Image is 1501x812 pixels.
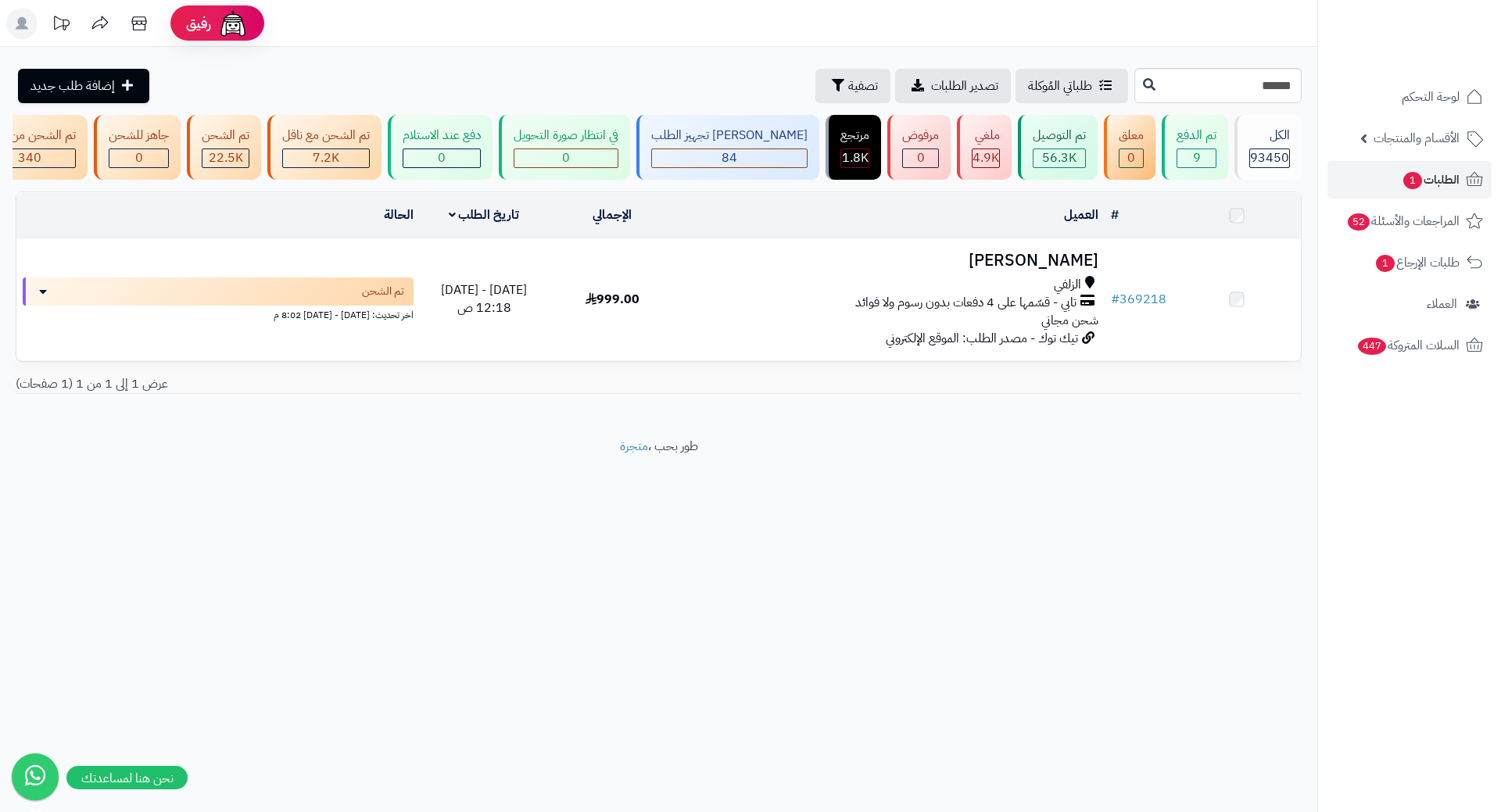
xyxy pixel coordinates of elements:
span: 447 [1358,338,1386,355]
span: 84 [722,148,737,167]
span: [DATE] - [DATE] 12:18 ص [441,281,527,317]
span: تيك توك - مصدر الطلب: الموقع الإلكتروني [886,329,1078,348]
a: الكل93450 [1231,115,1305,180]
a: معلق 0 [1101,115,1159,180]
span: السلات المتروكة [1356,334,1460,356]
a: تصدير الطلبات [895,69,1011,103]
span: طلبات الإرجاع [1374,252,1460,274]
a: الطلبات1 [1327,161,1492,199]
div: تم الشحن مع ناقل [282,127,370,145]
span: 0 [562,148,570,167]
a: في انتظار صورة التحويل 0 [496,115,633,180]
span: 56.3K [1042,148,1076,167]
span: الطلبات [1402,169,1460,191]
div: 9 [1177,149,1216,167]
span: الزلفي [1054,276,1081,294]
div: تم الدفع [1177,127,1216,145]
span: لوحة التحكم [1402,86,1460,108]
div: 0 [514,149,618,167]
a: تم التوصيل 56.3K [1015,115,1101,180]
a: [PERSON_NAME] تجهيز الطلب 84 [633,115,822,180]
a: الحالة [384,206,414,224]
button: تصفية [815,69,890,103]
span: تصدير الطلبات [931,77,998,95]
a: دفع عند الاستلام 0 [385,115,496,180]
a: طلبات الإرجاع1 [1327,244,1492,281]
div: في انتظار صورة التحويل [514,127,618,145]
div: 22484 [202,149,249,167]
div: 56253 [1034,149,1085,167]
img: ai-face.png [217,8,249,39]
a: لوحة التحكم [1327,78,1492,116]
span: 0 [917,148,925,167]
span: شحن مجاني [1041,311,1098,330]
div: 1785 [841,149,869,167]
a: المراجعات والأسئلة52 [1327,202,1492,240]
a: تحديثات المنصة [41,8,81,43]
div: دفع عند الاستلام [403,127,481,145]
div: ملغي [972,127,1000,145]
div: تم الشحن [202,127,249,145]
div: 4939 [973,149,999,167]
span: 7.2K [313,148,339,167]
span: تم الشحن [362,284,404,299]
div: عرض 1 إلى 1 من 1 (1 صفحات) [4,375,659,393]
a: # [1111,206,1119,224]
span: 52 [1348,213,1370,231]
a: الإجمالي [593,206,632,224]
span: المراجعات والأسئلة [1346,210,1460,232]
div: 84 [652,149,807,167]
a: #369218 [1111,290,1166,309]
span: إضافة طلب جديد [30,77,115,95]
a: جاهز للشحن 0 [91,115,184,180]
span: الأقسام والمنتجات [1374,127,1460,149]
h3: [PERSON_NAME] [683,252,1098,270]
div: مرفوض [902,127,939,145]
a: تم الشحن 22.5K [184,115,264,180]
span: 4.9K [973,148,999,167]
a: العميل [1064,206,1098,224]
div: تم التوصيل [1033,127,1086,145]
a: متجرة [620,437,648,456]
a: ملغي 4.9K [954,115,1015,180]
div: 0 [403,149,480,167]
a: العملاء [1327,285,1492,323]
div: الكل [1249,127,1290,145]
span: طلباتي المُوكلة [1028,77,1092,95]
div: 0 [903,149,938,167]
span: 340 [18,148,41,167]
span: 0 [438,148,446,167]
a: طلباتي المُوكلة [1016,69,1128,103]
a: مرفوض 0 [884,115,954,180]
a: تم الدفع 9 [1159,115,1231,180]
span: 0 [135,148,143,167]
span: العملاء [1427,293,1457,315]
div: معلق [1119,127,1144,145]
span: 0 [1127,148,1135,167]
a: إضافة طلب جديد [18,69,149,103]
span: تابي - قسّمها على 4 دفعات بدون رسوم ولا فوائد [855,294,1076,312]
div: [PERSON_NAME] تجهيز الطلب [651,127,808,145]
span: 1 [1376,255,1395,272]
span: 1.8K [842,148,869,167]
span: 1 [1403,172,1422,189]
div: 0 [109,149,168,167]
img: logo-2.png [1395,44,1486,77]
a: مرتجع 1.8K [822,115,884,180]
span: 9 [1193,148,1201,167]
div: 0 [1119,149,1143,167]
span: تصفية [848,77,878,95]
a: تاريخ الطلب [449,206,520,224]
span: 93450 [1250,148,1289,167]
span: 999.00 [586,290,639,309]
span: # [1111,290,1119,309]
span: رفيق [186,14,211,33]
div: اخر تحديث: [DATE] - [DATE] 8:02 م [23,306,414,322]
span: 22.5K [209,148,243,167]
a: السلات المتروكة447 [1327,327,1492,364]
a: تم الشحن مع ناقل 7.2K [264,115,385,180]
div: مرتجع [840,127,869,145]
div: جاهز للشحن [109,127,169,145]
div: 7223 [283,149,369,167]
